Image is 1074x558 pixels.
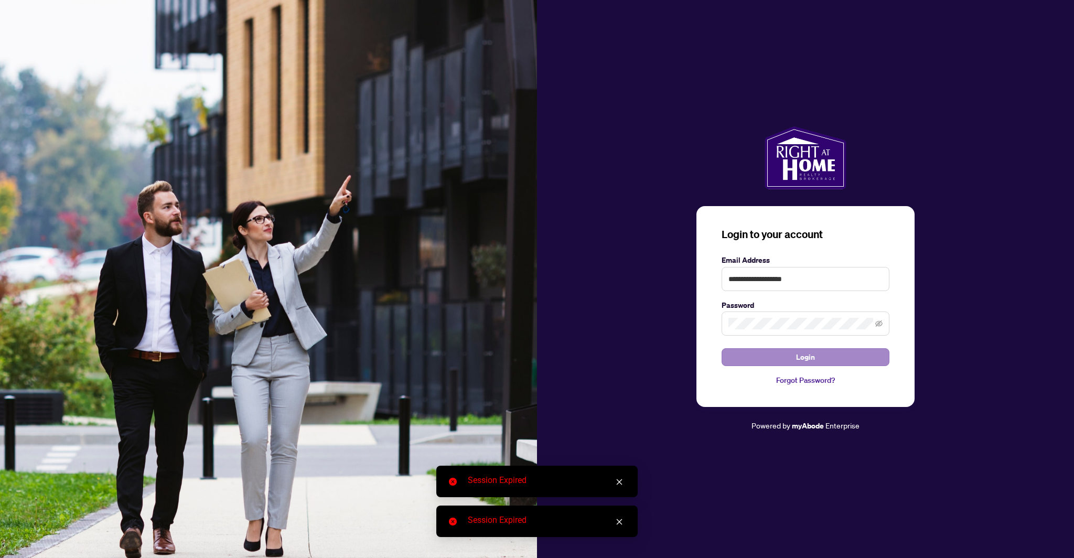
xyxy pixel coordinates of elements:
span: close [616,478,623,486]
a: myAbode [792,420,824,432]
h3: Login to your account [722,227,889,242]
label: Email Address [722,254,889,266]
span: Enterprise [825,421,860,430]
span: close-circle [449,478,457,486]
div: Session Expired [468,474,625,487]
span: eye-invisible [875,320,883,327]
a: Close [614,516,625,528]
img: ma-logo [765,126,846,189]
span: close [616,518,623,525]
span: Login [796,349,815,366]
a: Close [614,476,625,488]
span: Powered by [751,421,790,430]
a: Forgot Password? [722,374,889,386]
button: Login [722,348,889,366]
label: Password [722,299,889,311]
span: close-circle [449,518,457,525]
div: Session Expired [468,514,625,527]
